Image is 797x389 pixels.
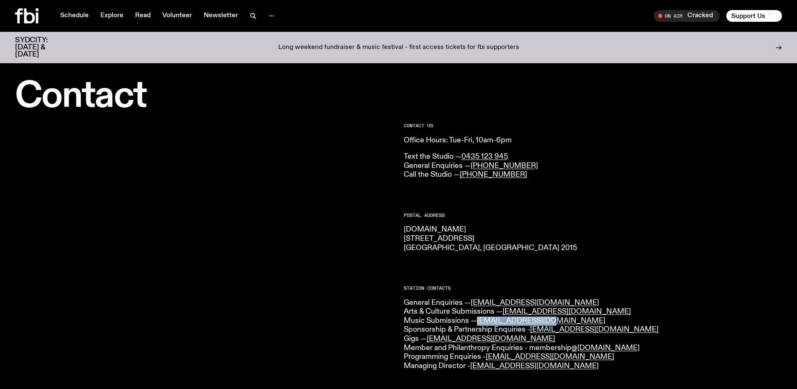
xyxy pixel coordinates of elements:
[95,10,128,22] a: Explore
[726,10,782,22] button: Support Us
[502,308,631,315] a: [EMAIL_ADDRESS][DOMAIN_NAME]
[404,286,782,291] h2: Station Contacts
[404,136,782,145] p: Office Hours: Tue-Fri, 10am-6pm
[130,10,156,22] a: Read
[477,317,605,325] a: [EMAIL_ADDRESS][DOMAIN_NAME]
[404,213,782,218] h2: Postal Address
[460,171,527,178] a: [PHONE_NUMBER]
[731,12,765,20] span: Support Us
[471,162,538,170] a: [PHONE_NUMBER]
[530,326,659,333] a: [EMAIL_ADDRESS][DOMAIN_NAME]
[470,362,599,370] a: [EMAIL_ADDRESS][DOMAIN_NAME]
[471,299,599,307] a: [EMAIL_ADDRESS][DOMAIN_NAME]
[461,153,508,160] a: 0435 123 945
[654,10,720,22] button: On AirCracked
[15,80,394,113] h1: Contact
[571,344,640,352] a: @[DOMAIN_NAME]
[404,299,782,371] p: General Enquiries — Arts & Culture Submissions — Music Submissions — Sponsorship & Partnership En...
[199,10,243,22] a: Newsletter
[157,10,197,22] a: Volunteer
[404,124,782,128] h2: CONTACT US
[15,37,69,58] h3: SYDCITY: [DATE] & [DATE]
[404,152,782,180] p: Text the Studio — General Enquiries — Call the Studio —
[427,335,555,343] a: [EMAIL_ADDRESS][DOMAIN_NAME]
[278,44,519,52] p: Long weekend fundraiser & music festival - first access tickets for fbi supporters
[55,10,94,22] a: Schedule
[486,353,614,361] a: [EMAIL_ADDRESS][DOMAIN_NAME]
[404,225,782,252] p: [DOMAIN_NAME] [STREET_ADDRESS] [GEOGRAPHIC_DATA], [GEOGRAPHIC_DATA] 2015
